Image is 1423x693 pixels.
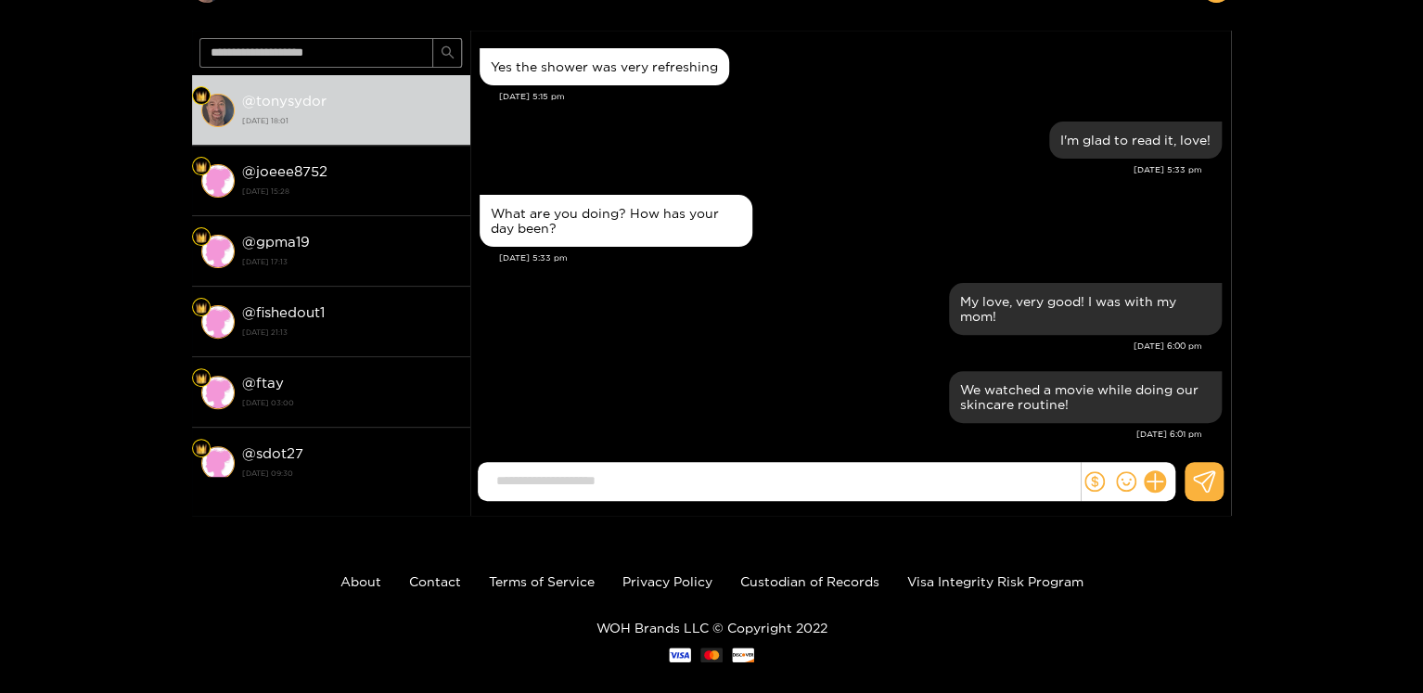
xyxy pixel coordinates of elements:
strong: [DATE] 21:13 [242,324,461,340]
button: search [432,38,462,68]
strong: [DATE] 09:30 [242,465,461,481]
div: Yes the shower was very refreshing [491,59,718,74]
strong: [DATE] 17:13 [242,253,461,270]
img: Fan Level [196,443,207,455]
span: smile [1116,471,1136,492]
strong: @ joeee8752 [242,163,327,179]
div: I'm glad to read it, love! [1060,133,1211,148]
img: Fan Level [196,232,207,243]
div: [DATE] 5:33 pm [499,251,1222,264]
strong: @ gpma19 [242,234,310,250]
a: Contact [409,574,461,588]
span: search [441,45,455,61]
a: Custodian of Records [740,574,879,588]
span: dollar [1084,471,1105,492]
strong: @ fishedout1 [242,304,325,320]
div: Aug. 17, 5:33 pm [1049,122,1222,159]
strong: @ ftay [242,375,284,391]
img: Fan Level [196,91,207,102]
img: Fan Level [196,161,207,173]
div: We watched a movie while doing our skincare routine! [960,382,1211,412]
div: Aug. 17, 5:33 pm [480,195,752,247]
img: conversation [201,94,235,127]
div: Aug. 17, 6:01 pm [949,371,1222,423]
img: conversation [201,164,235,198]
img: conversation [201,235,235,268]
div: [DATE] 6:00 pm [480,340,1202,353]
a: About [340,574,381,588]
div: Aug. 17, 6:00 pm [949,283,1222,335]
img: conversation [201,305,235,339]
div: [DATE] 5:33 pm [480,163,1202,176]
div: What are you doing? How has your day been? [491,206,741,236]
div: My love, very good! I was with my mom! [960,294,1211,324]
img: conversation [201,446,235,480]
strong: @ tonysydor [242,93,327,109]
img: Fan Level [196,302,207,314]
a: Terms of Service [489,574,595,588]
div: [DATE] 5:15 pm [499,90,1222,103]
img: conversation [201,376,235,409]
a: Visa Integrity Risk Program [907,574,1083,588]
div: [DATE] 6:01 pm [480,428,1202,441]
img: Fan Level [196,373,207,384]
div: Aug. 17, 5:15 pm [480,48,729,85]
strong: [DATE] 15:28 [242,183,461,199]
strong: @ sdot27 [242,445,303,461]
strong: [DATE] 18:01 [242,112,461,129]
button: dollar [1081,468,1109,495]
strong: [DATE] 03:00 [242,394,461,411]
a: Privacy Policy [622,574,712,588]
